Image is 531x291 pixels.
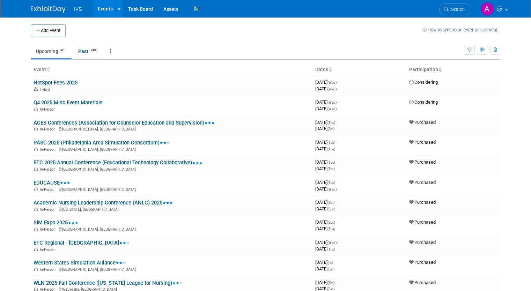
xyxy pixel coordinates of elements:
[34,260,126,266] a: Western States Simulation Alliance
[406,64,500,76] th: Participation
[34,159,202,166] a: ETC 2025 Annual Conference (Educational Technology Collaborative)
[34,146,310,152] div: [GEOGRAPHIC_DATA], [GEOGRAPHIC_DATA]
[327,147,335,151] span: (Tue)
[34,186,310,192] div: [GEOGRAPHIC_DATA], [GEOGRAPHIC_DATA]
[34,280,183,286] a: WLN 2025 Fall Conference ([US_STATE] League for Nursing)
[34,187,38,191] img: In-Person Event
[327,107,337,111] span: (Wed)
[328,67,332,72] a: Sort by Start Date
[336,219,337,225] span: -
[334,260,335,265] span: -
[336,140,337,145] span: -
[336,180,337,185] span: -
[315,246,335,252] span: [DATE]
[439,3,471,15] a: Search
[34,107,38,111] img: In-Person Event
[315,186,337,192] span: [DATE]
[336,120,337,125] span: -
[327,87,337,91] span: (Wed)
[312,64,406,76] th: Dates
[409,120,436,125] span: Purchased
[315,180,337,185] span: [DATE]
[40,247,58,252] span: In-Person
[338,99,339,105] span: -
[315,266,334,271] span: [DATE]
[40,187,58,192] span: In-Person
[34,180,70,186] a: EDUCAUSE
[31,45,72,58] a: Upcoming40
[327,201,334,204] span: (Sat)
[409,260,436,265] span: Purchased
[409,280,436,285] span: Purchased
[315,280,337,285] span: [DATE]
[34,166,310,172] div: [GEOGRAPHIC_DATA], [GEOGRAPHIC_DATA]
[73,45,103,58] a: Past248
[327,267,334,271] span: (Sat)
[438,67,442,72] a: Sort by Participation Type
[315,240,339,245] span: [DATE]
[40,107,58,112] span: In-Person
[327,247,335,251] span: (Thu)
[31,6,66,13] img: ExhibitDay
[315,106,337,111] span: [DATE]
[422,27,500,32] a: How to sync to an external calendar...
[315,146,335,151] span: [DATE]
[34,240,130,246] a: ETC Regional - [GEOGRAPHIC_DATA]
[40,227,58,232] span: In-Person
[336,159,337,165] span: -
[327,167,335,171] span: (Thu)
[327,141,335,144] span: (Tue)
[315,99,339,105] span: [DATE]
[40,127,58,132] span: In-Person
[327,207,335,211] span: (Sun)
[40,267,58,272] span: In-Person
[335,200,337,205] span: -
[409,99,438,105] span: Considering
[34,247,38,251] img: In-Person Event
[59,48,66,53] span: 40
[34,227,38,231] img: In-Person Event
[409,219,436,225] span: Purchased
[34,200,173,206] a: Academic Nursing Leadership Conference (ANLC) 2025
[34,80,78,86] a: HotSpot Fees 2025
[34,126,310,132] div: [GEOGRAPHIC_DATA], [GEOGRAPHIC_DATA]
[315,200,337,205] span: [DATE]
[34,226,310,232] div: [GEOGRAPHIC_DATA], [GEOGRAPHIC_DATA]
[315,260,335,265] span: [DATE]
[327,287,334,291] span: (Sat)
[74,6,82,12] span: IVS
[315,140,337,145] span: [DATE]
[338,80,339,85] span: -
[315,86,337,91] span: [DATE]
[34,167,38,171] img: In-Person Event
[327,221,335,224] span: (Sun)
[34,207,38,211] img: In-Person Event
[327,161,335,164] span: (Tue)
[327,181,335,185] span: (Tue)
[327,81,337,84] span: (Wed)
[335,280,337,285] span: -
[327,187,337,191] span: (Wed)
[409,80,438,85] span: Considering
[327,261,333,264] span: (Fri)
[34,266,310,272] div: [GEOGRAPHIC_DATA], [GEOGRAPHIC_DATA]
[409,159,436,165] span: Purchased
[409,180,436,185] span: Purchased
[327,100,337,104] span: (Wed)
[34,140,170,146] a: PASC 2025 (Philadelphia Area Simulation Consortium)
[31,64,312,76] th: Event
[315,159,337,165] span: [DATE]
[34,127,38,130] img: In-Person Event
[480,2,494,16] img: Aaron Lentscher
[46,67,50,72] a: Sort by Event Name
[40,167,58,172] span: In-Person
[40,147,58,152] span: In-Person
[34,267,38,271] img: In-Person Event
[34,147,38,151] img: In-Person Event
[327,121,335,125] span: (Thu)
[34,87,38,91] img: Hybrid Event
[315,166,335,171] span: [DATE]
[409,140,436,145] span: Purchased
[34,99,103,106] a: Q4 2025 Misc Event Materials
[34,120,215,126] a: ACES Conferences (Association for Counselor Education and Supervision)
